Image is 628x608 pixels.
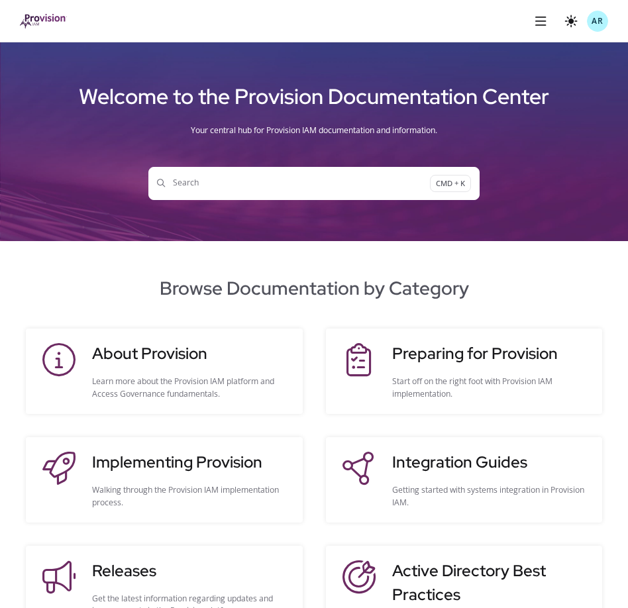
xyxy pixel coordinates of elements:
[339,450,589,509] a: Integration GuidesGetting started with systems integration in Provision IAM.
[339,342,589,401] a: Preparing for ProvisionStart off on the right foot with Provision IAM implementation.
[392,376,589,401] div: Start off on the right foot with Provision IAM implementation.
[39,450,289,509] a: Implementing ProvisionWalking through the Provision IAM implementation process.
[392,342,589,366] h3: Preparing for Provision
[430,175,471,191] span: CMD + K
[20,14,67,28] img: brand logo
[92,342,289,366] h3: About Provision
[157,177,430,189] span: Search
[392,450,589,474] h3: Integration Guides
[39,342,289,401] a: About ProvisionLearn more about the Provision IAM platform and Access Governance fundamentals.
[92,376,289,401] div: Learn more about the Provision IAM platform and Access Governance fundamentals.
[530,11,551,32] button: Show menu
[92,559,289,583] h3: Releases
[392,484,589,509] div: Getting started with systems integration in Provision IAM.
[20,79,608,115] h1: Welcome to the Provision Documentation Center
[148,167,480,200] button: SearchCMD + K
[392,559,589,607] h3: Active Directory Best Practices
[587,11,608,32] button: AR
[20,14,67,28] a: Project logo
[561,11,582,32] button: Theme options
[92,450,289,474] h3: Implementing Provision
[592,15,603,28] span: AR
[92,484,289,509] div: Walking through the Provision IAM implementation process.
[20,274,608,302] h2: Browse Documentation by Category
[20,115,608,147] div: Your central hub for Provision IAM documentation and information.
